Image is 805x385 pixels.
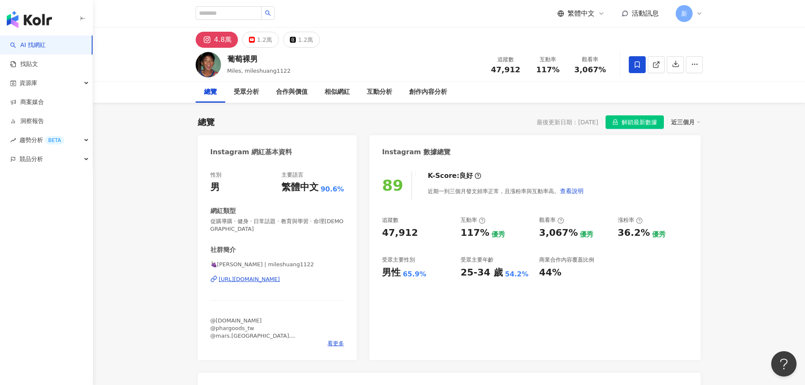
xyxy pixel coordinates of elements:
[491,230,505,239] div: 優秀
[491,65,520,74] span: 47,912
[19,131,64,150] span: 趨勢分析
[227,54,291,64] div: 葡萄裸男
[210,218,344,233] span: 促購導購 · 健身 · 日常話題 · 教育與學習 · 命理[DEMOGRAPHIC_DATA]
[204,87,217,97] div: 總覽
[461,227,489,240] div: 117%
[574,66,606,74] span: 3,067%
[276,87,308,97] div: 合作與價值
[671,117,701,128] div: 近三個月
[19,150,43,169] span: 競品分析
[537,119,598,126] div: 最後更新日期：[DATE]
[428,183,584,199] div: 近期一到三個月發文頻率正常，且漲粉率與互動率高。
[559,183,584,199] button: 查看說明
[210,181,220,194] div: 男
[7,11,52,28] img: logo
[327,340,344,347] span: 看更多
[409,87,447,97] div: 創作內容分析
[10,60,38,68] a: 找貼文
[45,136,64,145] div: BETA
[612,119,618,125] span: lock
[568,9,595,18] span: 繁體中文
[210,261,344,268] span: 🍇[PERSON_NAME] | mileshuang1122
[325,87,350,97] div: 相似網紅
[210,246,236,254] div: 社群簡介
[198,116,215,128] div: 總覽
[461,256,494,264] div: 受眾主要年齡
[618,227,650,240] div: 36.2%
[606,115,664,129] button: 解鎖最新數據
[210,147,292,157] div: Instagram 網紅基本資料
[382,227,418,240] div: 47,912
[532,55,564,64] div: 互動率
[382,216,398,224] div: 追蹤數
[242,32,279,48] button: 1.2萬
[265,10,271,16] span: search
[367,87,392,97] div: 互動分析
[210,171,221,179] div: 性別
[19,74,37,93] span: 資源庫
[321,185,344,194] span: 90.6%
[461,266,503,279] div: 25-34 歲
[382,177,403,194] div: 89
[10,41,46,49] a: searchAI 找網紅
[210,317,295,377] span: @[DOMAIN_NAME] @phargoods_tw @mars.[GEOGRAPHIC_DATA] @gofindgod_official @peri.goods 👆🏼Code：M66 @...
[227,68,291,74] span: Miles, mileshuang1122
[461,216,486,224] div: 互動率
[428,171,481,180] div: K-Score :
[618,216,643,224] div: 漲粉率
[214,34,232,46] div: 4.8萬
[281,181,319,194] div: 繁體中文
[539,216,564,224] div: 觀看率
[505,270,529,279] div: 54.2%
[196,32,238,48] button: 4.8萬
[210,276,344,283] a: [URL][DOMAIN_NAME]
[490,55,522,64] div: 追蹤數
[539,227,578,240] div: 3,067%
[210,207,236,216] div: 網紅類型
[574,55,606,64] div: 觀看率
[459,171,473,180] div: 良好
[539,266,562,279] div: 44%
[622,116,657,129] span: 解鎖最新數據
[382,266,401,279] div: 男性
[196,52,221,77] img: KOL Avatar
[298,34,313,46] div: 1.2萬
[681,9,687,18] span: 新
[403,270,426,279] div: 65.9%
[10,98,44,106] a: 商案媒合
[382,256,415,264] div: 受眾主要性別
[536,66,560,74] span: 117%
[10,137,16,143] span: rise
[580,230,593,239] div: 優秀
[539,256,594,264] div: 商業合作內容覆蓋比例
[283,32,320,48] button: 1.2萬
[632,9,659,17] span: 活動訊息
[560,188,584,194] span: 查看說明
[219,276,280,283] div: [URL][DOMAIN_NAME]
[257,34,272,46] div: 1.2萬
[10,117,44,126] a: 洞察報告
[234,87,259,97] div: 受眾分析
[382,147,450,157] div: Instagram 數據總覽
[771,351,797,377] iframe: Help Scout Beacon - Open
[652,230,666,239] div: 優秀
[281,171,303,179] div: 主要語言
